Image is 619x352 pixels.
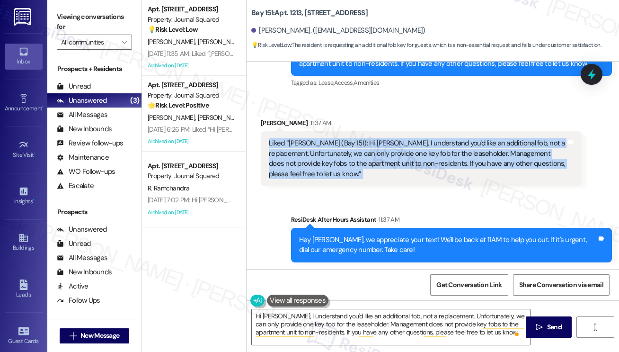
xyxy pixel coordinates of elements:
strong: 💡 Risk Level: Low [148,25,198,34]
div: ResiDesk After Hours Assistant [291,215,612,228]
div: Escalate [57,181,94,191]
button: Share Conversation via email [513,274,610,296]
div: [DATE] 6:26 PM: Liked “Hi [PERSON_NAME] and [PERSON_NAME]! Starting [DATE]…” [148,125,374,134]
div: Maintenance [57,153,109,162]
div: Tagged as: [291,76,612,90]
i:  [122,38,127,46]
div: [PERSON_NAME] [261,118,582,131]
div: [PERSON_NAME]. ([EMAIL_ADDRESS][DOMAIN_NAME]) [251,26,425,36]
img: ResiDesk Logo [14,8,33,26]
div: Liked “[PERSON_NAME] (Bay 151): Hi [PERSON_NAME], I understand you'd like an additional fob, not ... [269,138,566,179]
div: Review follow-ups [57,138,123,148]
div: Property: Journal Squared [148,90,235,100]
span: • [34,150,35,157]
div: Apt. [STREET_ADDRESS] [148,4,235,14]
div: Prospects + Residents [47,64,141,74]
button: Get Conversation Link [430,274,508,296]
span: Lease , [318,79,334,87]
div: Follow Ups [57,296,100,306]
a: Guest Cards [5,323,43,349]
a: Site Visit • [5,137,43,162]
i:  [70,332,77,340]
div: Unread [57,81,91,91]
span: New Message [80,331,119,341]
div: Unanswered [57,225,107,235]
button: New Message [60,328,130,343]
div: Unread [57,239,91,249]
div: Archived on [DATE] [147,207,236,218]
div: New Inbounds [57,267,112,277]
strong: 💡 Risk Level: Low [251,41,291,49]
a: Leads [5,277,43,302]
textarea: To enrich screen reader interactions, please activate Accessibility in Grammarly extension settings [252,309,530,345]
i:  [592,324,599,331]
div: New Inbounds [57,124,112,134]
span: • [42,104,44,110]
strong: 🌟 Risk Level: Positive [148,101,209,109]
span: Send [547,322,562,332]
div: Property: Journal Squared [148,171,235,181]
a: Inbox [5,44,43,69]
div: 11:37 AM [376,215,399,225]
div: Unanswered [57,96,107,106]
b: Bay 151: Apt. 1213, [STREET_ADDRESS] [251,8,368,18]
div: WO Follow-ups [57,167,115,177]
span: [PERSON_NAME] [148,37,198,46]
div: Apt. [STREET_ADDRESS] [148,80,235,90]
button: Send [526,316,572,338]
div: All Messages [57,110,107,120]
div: Hey [PERSON_NAME], we appreciate your text! We'll be back at 11AM to help you out. If it's urgent... [299,235,597,255]
div: 11:37 AM [308,118,331,128]
div: All Messages [57,253,107,263]
span: Share Conversation via email [519,280,603,290]
div: Property: Journal Squared [148,15,235,25]
span: • [33,197,34,203]
span: [PERSON_NAME] [198,113,245,122]
div: Archived on [DATE] [147,135,236,147]
div: Apt. [STREET_ADDRESS] [148,161,235,171]
span: Access , [334,79,354,87]
a: Buildings [5,230,43,255]
a: Insights • [5,183,43,209]
span: [PERSON_NAME] [198,37,248,46]
div: Active [57,281,88,291]
span: : The resident is requesting an additional fob key for guests, which is a non-essential request a... [251,40,601,50]
span: R. Ramchandra [148,184,189,192]
i:  [536,324,543,331]
div: Prospects [47,207,141,217]
label: Viewing conversations for [57,9,132,35]
input: All communities [61,35,117,50]
span: [PERSON_NAME] [148,113,198,122]
div: Archived on [DATE] [147,60,236,72]
span: Amenities [354,79,379,87]
div: (3) [128,93,141,108]
span: Get Conversation Link [436,280,502,290]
